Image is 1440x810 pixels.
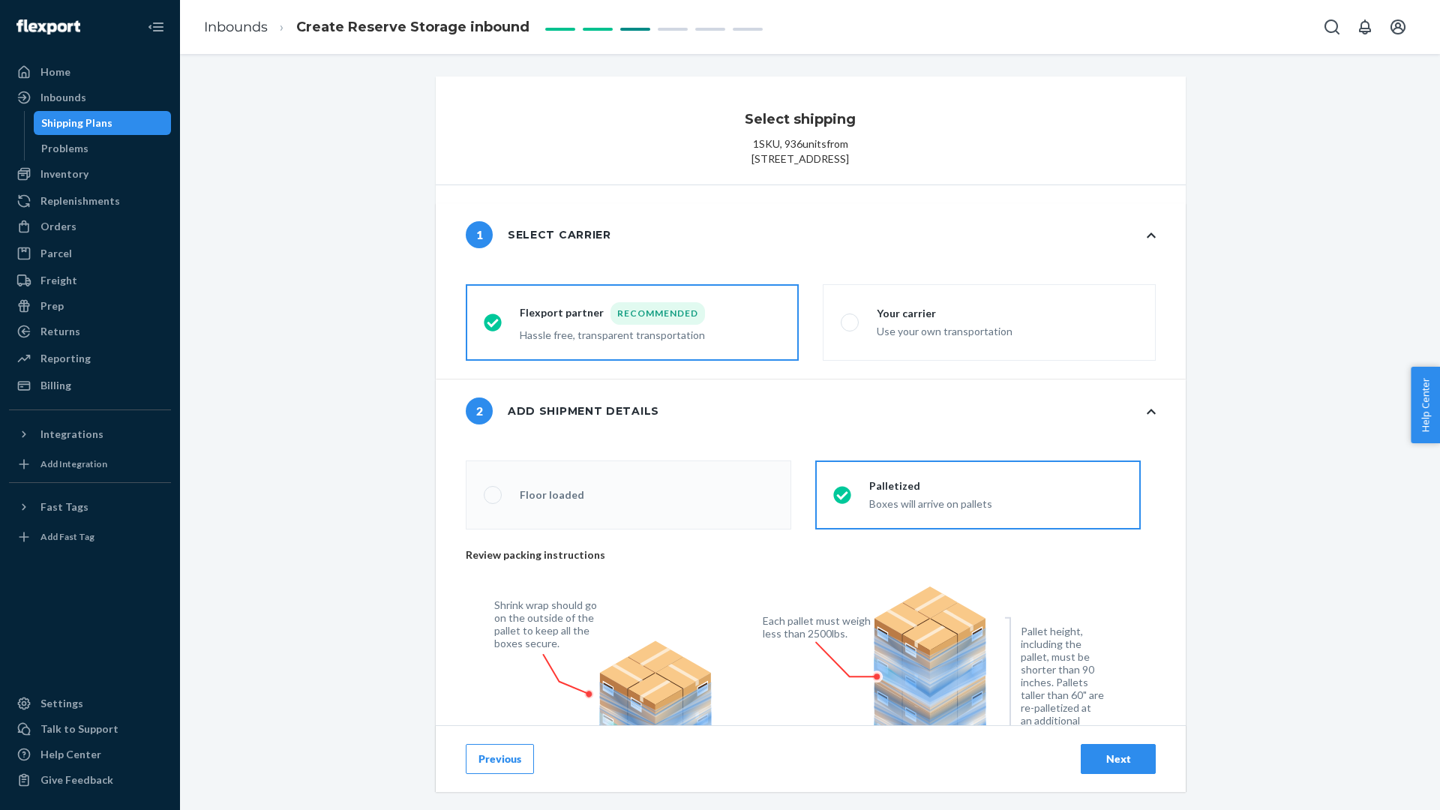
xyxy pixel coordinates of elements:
[9,60,171,84] a: Home
[436,76,1186,184] button: Select shipping1SKU, 936unitsfrom[STREET_ADDRESS]
[466,744,534,774] button: Previous
[41,141,88,156] div: Problems
[40,721,118,736] div: Talk to Support
[40,378,71,393] div: Billing
[9,717,171,741] a: Talk to Support
[9,241,171,265] a: Parcel
[610,302,705,325] div: Recommended
[9,346,171,370] a: Reporting
[40,772,113,787] div: Give Feedback
[751,151,849,166] span: [STREET_ADDRESS]
[466,397,659,424] div: Add shipment details
[192,5,541,49] ol: breadcrumbs
[40,273,77,288] div: Freight
[9,691,171,715] a: Settings
[40,696,83,711] div: Settings
[296,19,529,35] span: Create Reserve Storage inbound
[40,193,120,208] div: Replenishments
[9,422,171,446] button: Integrations
[40,90,86,105] div: Inbounds
[40,219,76,234] div: Orders
[9,214,171,238] a: Orders
[9,525,171,549] a: Add Fast Tag
[16,19,80,34] img: Flexport logo
[466,547,1141,562] p: Review packing instructions
[1317,12,1347,42] button: Open Search Box
[40,351,91,366] div: Reporting
[1021,625,1104,739] figcaption: Pallet height, including the pallet, must be shorter than 90 inches. Pallets taller than 60" are ...
[1411,367,1440,443] button: Help Center
[1081,744,1156,774] button: Next
[9,452,171,476] a: Add Integration
[877,321,1012,339] div: Use your own transportation
[9,162,171,186] a: Inventory
[9,85,171,109] a: Inbounds
[1383,12,1413,42] button: Open account menu
[520,302,705,325] div: Flexport partner
[1350,12,1380,42] button: Open notifications
[40,64,70,79] div: Home
[9,319,171,343] a: Returns
[204,19,268,35] a: Inbounds
[40,530,94,543] div: Add Fast Tag
[40,747,101,762] div: Help Center
[34,136,172,160] a: Problems
[520,325,705,343] div: Hassle free, transparent transportation
[40,499,88,514] div: Fast Tags
[869,478,992,493] div: Palletized
[9,189,171,213] a: Replenishments
[520,487,584,502] div: Floor loaded
[141,12,171,42] button: Close Navigation
[40,457,107,470] div: Add Integration
[9,495,171,519] button: Fast Tags
[466,397,493,424] span: 2
[745,109,856,129] h3: Select shipping
[34,111,172,135] a: Shipping Plans
[9,373,171,397] a: Billing
[40,298,64,313] div: Prep
[41,115,112,130] div: Shipping Plans
[869,493,992,511] div: Boxes will arrive on pallets
[40,427,103,442] div: Integrations
[466,221,493,248] span: 1
[40,246,72,261] div: Parcel
[9,294,171,318] a: Prep
[494,598,606,649] figcaption: Shrink wrap should go on the outside of the pallet to keep all the boxes secure.
[1093,751,1143,766] div: Next
[9,268,171,292] a: Freight
[763,614,874,640] figcaption: Each pallet must weigh less than 2500lbs.
[877,306,1012,321] div: Your carrier
[9,768,171,792] button: Give Feedback
[40,324,80,339] div: Returns
[753,136,848,151] p: 1 SKU , 936 units from
[466,221,611,248] div: Select carrier
[9,742,171,766] a: Help Center
[40,166,88,181] div: Inventory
